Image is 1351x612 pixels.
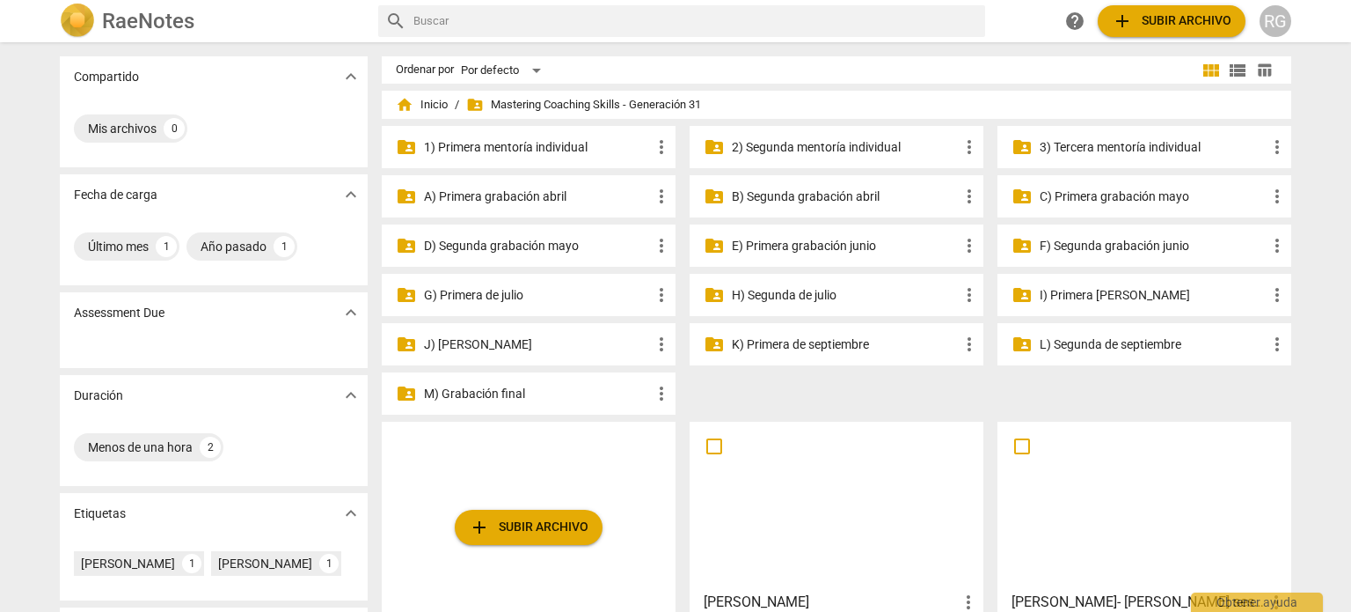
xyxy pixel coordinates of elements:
div: 1 [319,554,339,573]
div: 1 [274,236,295,257]
a: LogoRaeNotes [60,4,364,39]
button: Mostrar más [338,63,364,90]
p: 3) Tercera mentoría individual [1040,138,1267,157]
button: Mostrar más [338,181,364,208]
div: Ordenar por [396,63,454,77]
span: more_vert [651,383,672,404]
span: search [385,11,406,32]
span: expand_more [340,302,361,323]
div: 2 [200,437,221,458]
span: more_vert [959,136,980,158]
span: expand_more [340,184,361,205]
div: 0 [164,118,185,139]
p: 2) Segunda mentoría individual [732,138,959,157]
span: folder_shared [1011,186,1033,207]
span: more_vert [1267,334,1288,355]
span: folder_shared [396,186,417,207]
span: more_vert [959,235,980,256]
p: G) Primera de julio [424,286,651,305]
button: Subir [455,510,602,545]
span: more_vert [1267,235,1288,256]
img: Logo [60,4,95,39]
span: Subir archivo [469,517,588,538]
span: more_vert [651,235,672,256]
span: expand_more [340,385,361,406]
button: Subir [1098,5,1245,37]
span: more_vert [959,284,980,306]
div: Menos de una hora [88,439,193,456]
span: folder_shared [704,186,725,207]
span: home [396,96,413,114]
p: Duración [74,387,123,405]
div: 1 [182,554,201,573]
span: expand_more [340,66,361,87]
span: more_vert [959,186,980,207]
span: Subir archivo [1112,11,1231,32]
span: view_list [1227,60,1248,81]
span: folder_shared [1011,235,1033,256]
div: [PERSON_NAME] [218,555,312,572]
button: Cuadrícula [1198,57,1224,84]
div: Año pasado [201,238,267,255]
p: 1) Primera mentoría individual [424,138,651,157]
span: Inicio [396,96,448,114]
h2: RaeNotes [102,9,194,33]
p: A) Primera grabación abril [424,188,651,206]
button: Lista [1224,57,1251,84]
span: folder_shared [704,334,725,355]
span: more_vert [651,186,672,207]
div: 1 [156,236,177,257]
span: more_vert [651,334,672,355]
button: RG [1260,5,1291,37]
p: D) Segunda grabación mayo [424,237,651,255]
span: table_chart [1256,62,1273,78]
div: Obtener ayuda [1191,593,1323,612]
p: L) Segunda de septiembre [1040,335,1267,354]
div: Mis archivos [88,120,157,137]
button: Tabla [1251,57,1277,84]
span: folder_shared [1011,284,1033,306]
span: more_vert [1267,136,1288,158]
button: Mostrar más [338,382,364,409]
p: B) Segunda grabación abril [732,188,959,206]
div: Por defecto [461,56,547,85]
span: folder_shared [704,136,725,158]
p: F) Segunda grabación junio [1040,237,1267,255]
span: more_vert [959,334,980,355]
span: folder_shared [704,235,725,256]
span: / [455,99,459,112]
p: Fecha de carga [74,186,157,204]
span: Mastering Coaching Skills - Generación 31 [466,96,701,114]
div: [PERSON_NAME] [81,555,175,572]
div: Último mes [88,238,149,255]
span: add [1112,11,1133,32]
p: C) Primera grabación mayo [1040,188,1267,206]
span: folder_shared [704,284,725,306]
span: add [469,517,490,538]
p: Compartido [74,68,139,86]
span: view_module [1201,60,1222,81]
span: folder_shared [396,383,417,404]
button: Mostrar más [338,500,364,527]
p: M) Grabación final [424,385,651,403]
span: folder_shared [396,334,417,355]
span: expand_more [340,503,361,524]
p: Assessment Due [74,304,164,322]
span: folder_shared [1011,334,1033,355]
span: help [1064,11,1085,32]
p: Etiquetas [74,505,126,523]
span: more_vert [651,136,672,158]
a: Obtener ayuda [1059,5,1091,37]
p: K) Primera de septiembre [732,335,959,354]
p: E) Primera grabación junio [732,237,959,255]
span: folder_shared [1011,136,1033,158]
span: more_vert [1267,284,1288,306]
p: H) Segunda de julio [732,286,959,305]
p: I) Primera de agosto [1040,286,1267,305]
p: J) Segunda de agosto [424,335,651,354]
span: folder_shared [396,284,417,306]
span: more_vert [1267,186,1288,207]
span: folder_shared [396,136,417,158]
input: Buscar [413,7,978,35]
